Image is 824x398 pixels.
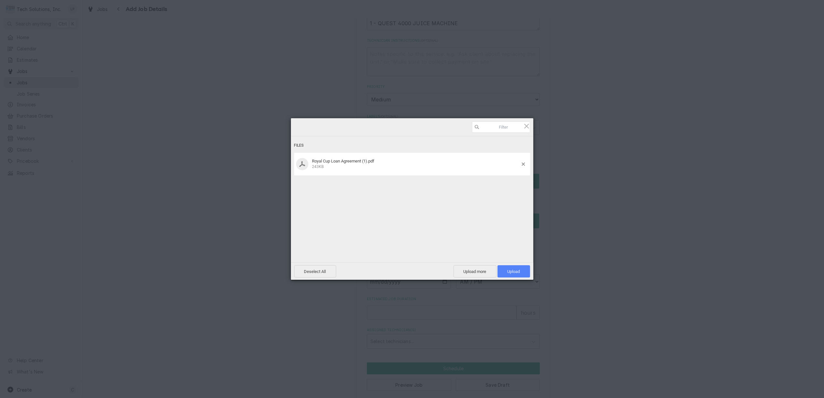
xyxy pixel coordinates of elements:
span: Royal Cup Loan Agreement (1).pdf [312,159,375,163]
span: 243KB [312,164,324,169]
span: Upload [498,265,530,278]
span: Deselect All [294,265,336,278]
span: Upload [508,269,520,274]
span: Click here or hit ESC to close picker [523,122,530,130]
div: Files [294,140,530,152]
span: Upload more [454,265,497,278]
input: Filter [472,121,530,133]
div: Royal Cup Loan Agreement (1).pdf [310,159,522,169]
